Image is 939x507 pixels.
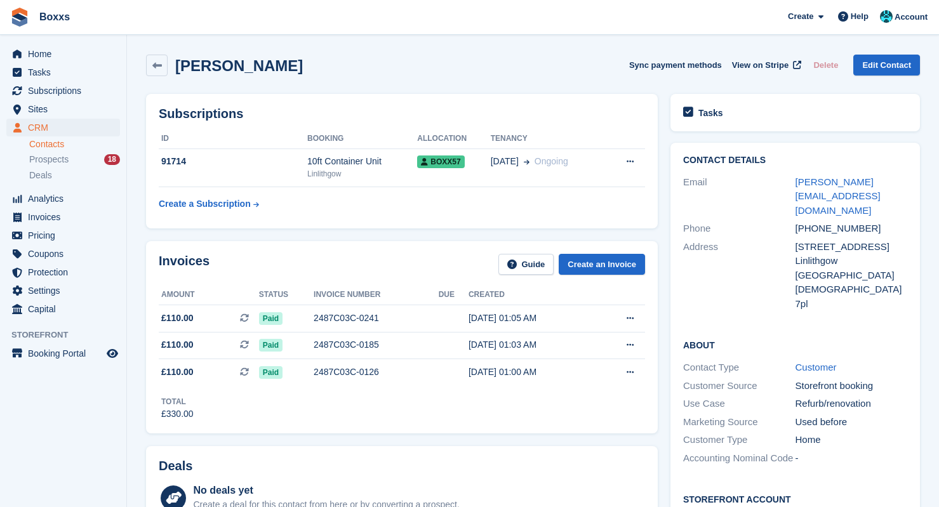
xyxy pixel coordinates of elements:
[417,129,490,149] th: Allocation
[469,285,596,305] th: Created
[808,55,843,76] button: Delete
[259,312,283,325] span: Paid
[159,192,259,216] a: Create a Subscription
[28,119,104,136] span: CRM
[683,379,796,393] div: Customer Source
[796,362,837,372] a: Customer
[28,263,104,281] span: Protection
[28,190,104,207] span: Analytics
[788,10,813,23] span: Create
[683,397,796,411] div: Use Case
[28,45,104,63] span: Home
[6,263,120,281] a: menu
[29,169,52,181] span: Deals
[159,197,251,211] div: Create a Subscription
[498,254,554,275] a: Guide
[29,153,120,166] a: Prospects 18
[6,63,120,81] a: menu
[307,168,417,180] div: Linlithgow
[104,154,120,165] div: 18
[851,10,869,23] span: Help
[28,282,104,300] span: Settings
[727,55,804,76] a: View on Stripe
[159,129,307,149] th: ID
[314,365,439,379] div: 2487C03C-0126
[10,8,29,27] img: stora-icon-8386f47178a22dfd0bd8f6a31ec36ba5ce8667c1dd55bd0f319d3a0aa187defe.svg
[28,345,104,362] span: Booking Portal
[796,433,908,447] div: Home
[491,129,606,149] th: Tenancy
[6,245,120,263] a: menu
[895,11,928,23] span: Account
[880,10,893,23] img: Graham Buchan
[683,221,796,236] div: Phone
[796,397,908,411] div: Refurb/renovation
[469,312,596,325] div: [DATE] 01:05 AM
[307,129,417,149] th: Booking
[28,227,104,244] span: Pricing
[161,338,194,352] span: £110.00
[11,329,126,341] span: Storefront
[28,100,104,118] span: Sites
[259,285,314,305] th: Status
[314,338,439,352] div: 2487C03C-0185
[314,312,439,325] div: 2487C03C-0241
[796,379,908,393] div: Storefront booking
[6,300,120,318] a: menu
[796,268,908,283] div: [GEOGRAPHIC_DATA]
[29,154,69,166] span: Prospects
[683,360,796,375] div: Contact Type
[29,169,120,182] a: Deals
[161,365,194,379] span: £110.00
[159,285,259,305] th: Amount
[417,155,464,168] span: Boxx57
[159,107,645,121] h2: Subscriptions
[683,155,907,166] h2: Contact Details
[6,227,120,244] a: menu
[853,55,920,76] a: Edit Contact
[175,57,303,74] h2: [PERSON_NAME]
[29,138,120,150] a: Contacts
[159,254,210,275] h2: Invoices
[683,338,907,351] h2: About
[683,433,796,447] div: Customer Type
[491,155,519,168] span: [DATE]
[161,396,194,407] div: Total
[105,346,120,361] a: Preview store
[683,175,796,218] div: Email
[683,492,907,505] h2: Storefront Account
[314,285,439,305] th: Invoice number
[34,6,75,27] a: Boxxs
[796,240,908,254] div: [STREET_ADDRESS]
[28,208,104,226] span: Invoices
[193,483,459,498] div: No deals yet
[161,407,194,421] div: £330.00
[796,221,908,236] div: [PHONE_NUMBER]
[732,59,789,72] span: View on Stripe
[796,451,908,466] div: -
[439,285,469,305] th: Due
[159,459,192,473] h2: Deals
[28,63,104,81] span: Tasks
[683,240,796,312] div: Address
[6,45,120,63] a: menu
[6,282,120,300] a: menu
[796,415,908,430] div: Used before
[6,208,120,226] a: menu
[28,82,104,100] span: Subscriptions
[796,254,908,268] div: Linlithgow
[469,365,596,379] div: [DATE] 01:00 AM
[6,100,120,118] a: menu
[159,155,307,168] div: 91714
[6,82,120,100] a: menu
[683,451,796,466] div: Accounting Nominal Code
[28,245,104,263] span: Coupons
[796,176,881,216] a: [PERSON_NAME][EMAIL_ADDRESS][DOMAIN_NAME]
[259,366,283,379] span: Paid
[698,107,723,119] h2: Tasks
[796,282,908,311] div: [DEMOGRAPHIC_DATA] 7pl
[161,312,194,325] span: £110.00
[629,55,722,76] button: Sync payment methods
[6,119,120,136] a: menu
[683,415,796,430] div: Marketing Source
